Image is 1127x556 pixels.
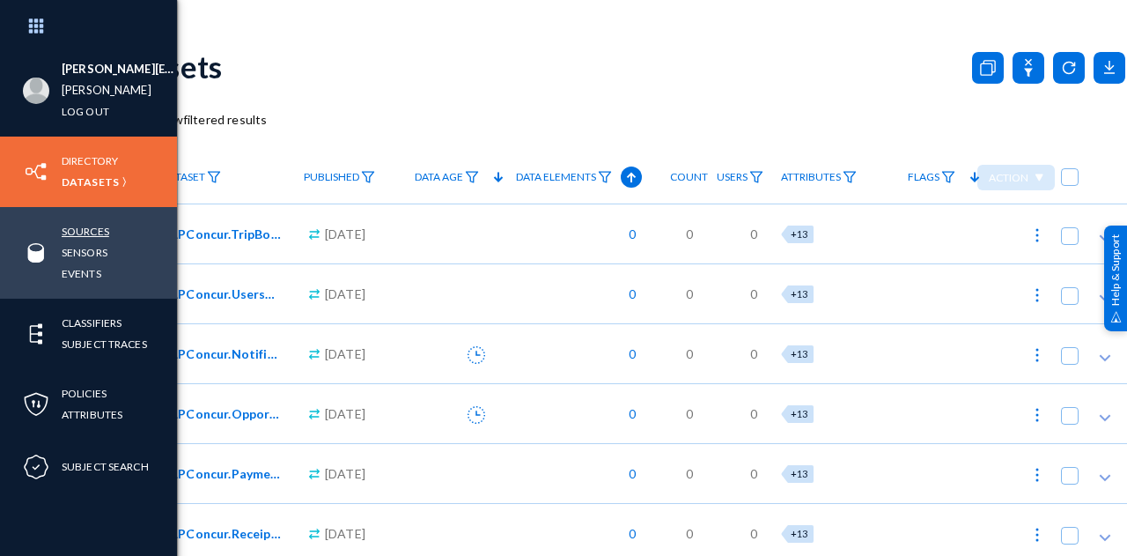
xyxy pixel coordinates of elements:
[1028,226,1046,244] img: icon-more.svg
[750,404,757,423] span: 0
[791,288,807,300] span: +13
[717,171,748,183] span: Users
[750,464,757,483] span: 0
[686,464,693,483] span: 0
[686,345,693,363] span: 0
[686,524,693,543] span: 0
[62,263,101,284] a: Events
[791,528,807,539] span: +13
[1028,526,1046,544] img: icon-more.svg
[62,172,119,192] a: Datasets
[361,171,375,183] img: icon-filter.svg
[941,171,955,183] img: icon-filter.svg
[1028,286,1046,304] img: icon-more.svg
[406,162,488,193] a: Data Age
[516,171,596,183] span: Data Elements
[162,171,205,183] span: Dataset
[23,454,49,480] img: icon-compliance.svg
[750,524,757,543] span: 0
[620,345,636,363] span: 0
[162,225,281,243] span: SAPConcur.TripBookingPassengers
[708,162,772,193] a: Users
[325,404,365,423] span: [DATE]
[325,464,365,483] span: [DATE]
[62,242,107,263] a: Sensors
[62,334,147,354] a: Subject Traces
[686,404,693,423] span: 0
[791,348,807,360] span: +13
[304,171,359,183] span: Published
[1028,466,1046,484] img: icon-more.svg
[1110,311,1122,322] img: help_support.svg
[325,524,365,543] span: [DATE]
[62,80,151,100] a: [PERSON_NAME]
[162,285,281,303] span: SAPConcur.UsersDetails
[325,225,365,243] span: [DATE]
[1028,406,1046,424] img: icon-more.svg
[772,162,866,193] a: Attributes
[791,228,807,240] span: +13
[415,171,463,183] span: Data Age
[62,404,122,425] a: Attributes
[162,464,281,483] span: SAPConcur.PaymentBatches
[465,171,479,183] img: icon-filter.svg
[325,345,365,363] span: [DATE]
[686,285,693,303] span: 0
[686,225,693,243] span: 0
[23,159,49,185] img: icon-inventory.svg
[843,171,857,183] img: icon-filter.svg
[908,171,939,183] span: Flags
[598,171,612,183] img: icon-filter.svg
[750,345,757,363] span: 0
[162,345,281,363] span: SAPConcur.Notifications
[62,59,177,80] li: [PERSON_NAME][EMAIL_ADDRESS][PERSON_NAME][DOMAIN_NAME]
[207,171,221,183] img: icon-filter.svg
[325,285,365,303] span: [DATE]
[62,313,122,333] a: Classifiers
[899,162,964,193] a: Flags
[791,408,807,419] span: +13
[162,524,281,543] span: SAPConcur.ReceiptImages
[1104,225,1127,330] div: Help & Support
[23,391,49,418] img: icon-policies.svg
[62,151,118,171] a: Directory
[62,221,109,241] a: Sources
[620,464,636,483] span: 0
[162,404,281,423] span: SAPConcur.Opportunities
[620,225,636,243] span: 0
[107,112,267,127] span: Show filtered results
[620,404,636,423] span: 0
[23,240,49,266] img: icon-sources.svg
[507,162,621,193] a: Data Elements
[62,456,149,477] a: Subject Search
[791,468,807,479] span: +13
[23,78,49,104] img: blank-profile-picture.png
[781,171,841,183] span: Attributes
[1028,346,1046,364] img: icon-more.svg
[749,171,763,183] img: icon-filter.svg
[10,7,63,45] img: app launcher
[153,162,230,193] a: Dataset
[620,285,636,303] span: 0
[620,524,636,543] span: 0
[670,171,708,183] span: Count
[295,162,384,193] a: Published
[62,383,107,404] a: Policies
[62,101,109,122] a: Log out
[23,321,49,347] img: icon-elements.svg
[750,285,757,303] span: 0
[750,225,757,243] span: 0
